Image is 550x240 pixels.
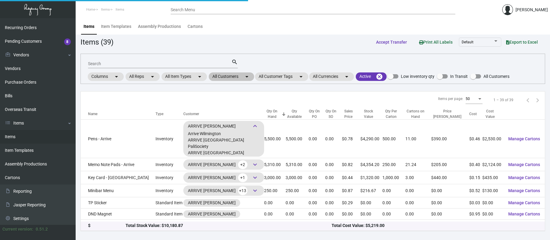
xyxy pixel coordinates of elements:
[156,220,183,231] td: Standard Item
[325,220,342,231] td: 0.00
[188,186,260,195] div: ARRIVE [PERSON_NAME]
[188,200,236,206] div: ARRIVE [PERSON_NAME]
[482,184,503,197] td: $130.00
[2,226,33,232] div: Current version:
[309,108,325,119] div: Qty On PO
[469,171,482,184] td: $0.15
[401,73,434,80] span: Low inventory qty
[360,197,382,208] td: $0.00
[343,73,350,80] mat-icon: arrow_drop_down
[419,40,453,45] span: Print All Labels
[113,73,120,80] mat-icon: arrow_drop_down
[501,37,543,48] button: Export to Excel
[523,95,533,105] button: Previous page
[81,208,156,220] td: DND Magnet
[309,72,354,81] mat-chip: All Currencies
[126,223,332,229] div: Total Stock Value: $10,180.87
[503,133,545,144] button: Manage Cartons
[286,171,309,184] td: 3,000.00
[506,40,538,45] span: Export to Excel
[81,171,156,184] td: Key Card - [GEOGRAPHIC_DATA]
[405,220,431,231] td: 0.00
[508,212,540,216] span: Manage Cartons
[188,131,221,137] div: Arrive Wilmington
[405,108,426,119] div: Cartons on Hand
[482,208,503,220] td: $0.00
[83,23,94,30] div: Items
[482,120,503,158] td: $2,530.00
[156,111,163,117] div: Type
[482,108,498,119] div: Cost Value
[360,158,382,171] td: $4,354.20
[81,220,156,231] td: Note Card - Vixen
[503,172,545,183] button: Manage Cartons
[469,111,477,117] div: Cost
[503,185,545,196] button: Manage Cartons
[238,160,247,169] span: +2
[88,223,126,229] div: $
[325,120,342,158] td: 0.00
[469,184,482,197] td: $0.52
[156,208,183,220] td: Standard Item
[126,72,160,81] mat-chip: All Reps
[382,171,405,184] td: 1,000.00
[483,73,509,80] span: All Customers
[508,188,540,193] span: Manage Cartons
[286,197,309,208] td: 0.00
[360,108,377,119] div: Stock Value
[188,23,203,30] div: Cartons
[342,220,360,231] td: $0.66
[382,220,405,231] td: 0.00
[116,8,124,12] span: Items
[156,171,183,184] td: Inventory
[382,158,405,171] td: 250.00
[80,37,113,48] div: Items (39)
[196,73,203,80] mat-icon: arrow_drop_down
[264,108,280,119] div: Qty On Hand
[81,158,156,171] td: Memo Note Pads - Arrive
[482,220,503,231] td: $0.00
[81,197,156,208] td: TP Sticker
[297,73,305,80] mat-icon: arrow_drop_down
[382,197,405,208] td: 0.00
[405,158,431,171] td: 21.24
[482,197,503,208] td: $0.00
[243,73,250,80] mat-icon: arrow_drop_down
[156,197,183,208] td: Standard Item
[431,171,469,184] td: $440.00
[508,136,540,141] span: Manage Cartons
[251,174,259,181] span: keyboard_arrow_down
[342,208,360,220] td: $0.00
[382,108,400,119] div: Qty Per Carton
[431,108,464,119] div: Price [PERSON_NAME]
[405,197,431,208] td: 0.00
[188,137,244,143] div: ARRIVE [GEOGRAPHIC_DATA]
[482,158,503,171] td: $2,124.00
[360,220,382,231] td: $0.00
[101,8,110,12] span: Items
[342,108,360,119] div: Sales Price
[493,97,513,103] div: 1 – 39 of 39
[405,171,431,184] td: 3.00
[431,184,469,197] td: $0.00
[81,184,156,197] td: Minibar Menu
[231,58,238,66] mat-icon: search
[251,122,259,130] span: keyboard_arrow_down
[342,108,355,119] div: Sales Price
[88,111,97,117] div: Name
[101,23,131,30] div: Item Templates
[309,120,325,158] td: 0.00
[503,220,545,231] button: Manage Cartons
[264,108,286,119] div: Qty On Hand
[342,171,360,184] td: $0.44
[438,96,463,102] div: Items per page:
[286,108,309,119] div: Qty Available
[431,197,469,208] td: $0.00
[508,162,540,167] span: Manage Cartons
[325,208,342,220] td: 0.00
[376,73,383,80] mat-icon: cancel
[502,4,513,15] img: admin@bootstrapmaster.com
[188,150,244,156] div: ARRIVE [GEOGRAPHIC_DATA]
[482,171,503,184] td: $435.00
[309,171,325,184] td: 0.00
